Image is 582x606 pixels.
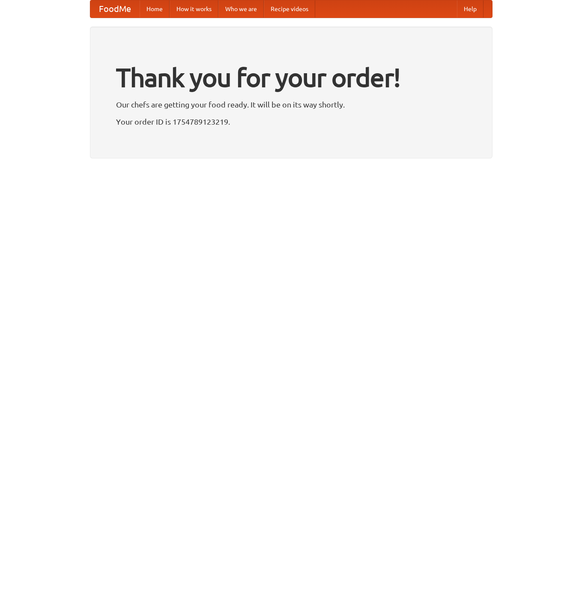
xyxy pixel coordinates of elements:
a: Recipe videos [264,0,315,18]
a: How it works [170,0,218,18]
p: Our chefs are getting your food ready. It will be on its way shortly. [116,98,466,111]
p: Your order ID is 1754789123219. [116,115,466,128]
a: Who we are [218,0,264,18]
a: Help [457,0,484,18]
h1: Thank you for your order! [116,57,466,98]
a: Home [140,0,170,18]
a: FoodMe [90,0,140,18]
